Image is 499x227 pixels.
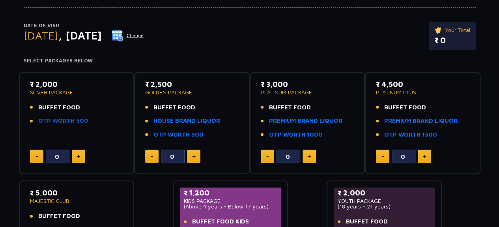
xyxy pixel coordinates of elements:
img: plus [192,154,196,158]
p: GOLDEN PACKAGE [145,90,239,95]
p: YOUTH PACKAGE [338,198,431,204]
span: BUFFET FOOD [38,103,80,112]
img: plus [77,154,80,158]
a: OTP WORTH 1000 [269,130,323,139]
a: OTP WORTH 1500 [384,130,437,139]
p: ₹ 0 [434,34,470,46]
p: ₹ 3,000 [261,79,354,90]
a: PREMIUM BRAND LIQUOR [269,116,342,126]
img: minus [381,156,384,157]
p: ₹ 4,500 [376,79,469,90]
span: BUFFET FOOD [384,103,426,112]
img: plus [423,154,426,158]
p: MAJESTIC CLUB [30,198,123,204]
span: BUFFET FOOD [269,103,311,112]
span: , [DATE] [58,29,102,42]
p: ₹ 5,000 [30,188,123,198]
span: [DATE] [24,29,58,42]
img: minus [36,156,38,157]
span: BUFFET FOOD KIDS [192,217,249,226]
p: KIDS PACKAGE [184,198,277,204]
span: BUFFET FOOD [346,217,388,226]
a: OTP WORTH 500 [38,116,88,126]
p: ₹ 2,000 [338,188,431,198]
p: ₹ 2,500 [145,79,239,90]
p: (18 years - 21 years) [338,204,431,209]
p: ₹ 2,000 [30,79,123,90]
button: Change [111,29,144,42]
p: PLATINUM PACKAGE [261,90,354,95]
span: BUFFET FOOD [153,103,195,112]
p: (Above 4 years - Below 17 years) [184,204,277,209]
span: BUFFET FOOD [38,212,80,221]
a: PREMIUM BRAND LIQUOR [384,116,458,126]
h4: Select Packages Below [24,58,476,64]
img: minus [266,156,269,157]
p: Your Total [434,26,470,34]
img: plus [307,154,311,158]
p: Date of Visit [24,22,144,30]
p: PLATINUM PLUS [376,90,469,95]
a: HOUSE BRAND LIQUOR [153,116,220,126]
a: OTP WORTH 500 [153,130,204,139]
img: minus [151,156,153,157]
p: SILVER PACKAGE [30,90,123,95]
img: ticket [434,26,443,34]
p: ₹ 1,200 [184,188,277,198]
